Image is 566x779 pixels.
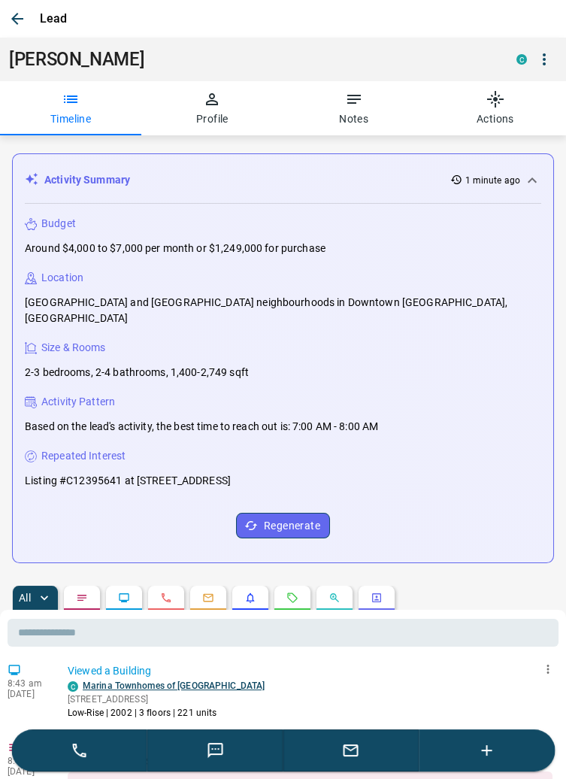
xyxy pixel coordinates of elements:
svg: Agent Actions [371,592,383,604]
button: Regenerate [236,513,330,538]
p: 8:43 am [8,678,53,689]
p: Listing #C12395641 at [STREET_ADDRESS] [25,473,231,489]
p: Activity Pattern [41,394,115,410]
p: [GEOGRAPHIC_DATA] and [GEOGRAPHIC_DATA] neighbourhoods in Downtown [GEOGRAPHIC_DATA], [GEOGRAPHIC... [25,295,541,326]
svg: Opportunities [328,592,341,604]
p: Low-Rise | 2002 | 3 floors | 221 units [68,706,265,720]
button: Notes [283,81,425,135]
p: Around $4,000 to $7,000 per month or $1,249,000 for purchase [25,241,325,256]
p: [STREET_ADDRESS] [68,693,265,706]
p: All [19,593,31,603]
p: 8:43 am [8,756,53,766]
svg: Notes [76,592,88,604]
p: Location [41,270,83,286]
p: [DATE] [8,689,53,699]
div: condos.ca [68,681,78,692]
svg: Emails [202,592,214,604]
p: 1 minute ago [465,174,520,187]
div: condos.ca [516,54,527,65]
svg: Lead Browsing Activity [118,592,130,604]
p: Activity Summary [44,172,130,188]
p: Lead [40,10,68,28]
svg: Listing Alerts [244,592,256,604]
p: Repeated Interest [41,448,126,464]
p: Budget [41,216,76,232]
svg: Requests [286,592,298,604]
h1: [PERSON_NAME] [9,49,494,70]
div: Activity Summary1 minute ago [25,166,541,194]
button: Profile [141,81,283,135]
p: Viewed a Building [68,663,552,679]
button: Actions [425,81,566,135]
p: Based on the lead's activity, the best time to reach out is: 7:00 AM - 8:00 AM [25,419,378,435]
p: Size & Rooms [41,340,106,356]
p: 2-3 bedrooms, 2-4 bathrooms, 1,400-2,749 sqft [25,365,249,380]
a: Marina Townhomes of [GEOGRAPHIC_DATA] [83,680,265,691]
svg: Calls [160,592,172,604]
